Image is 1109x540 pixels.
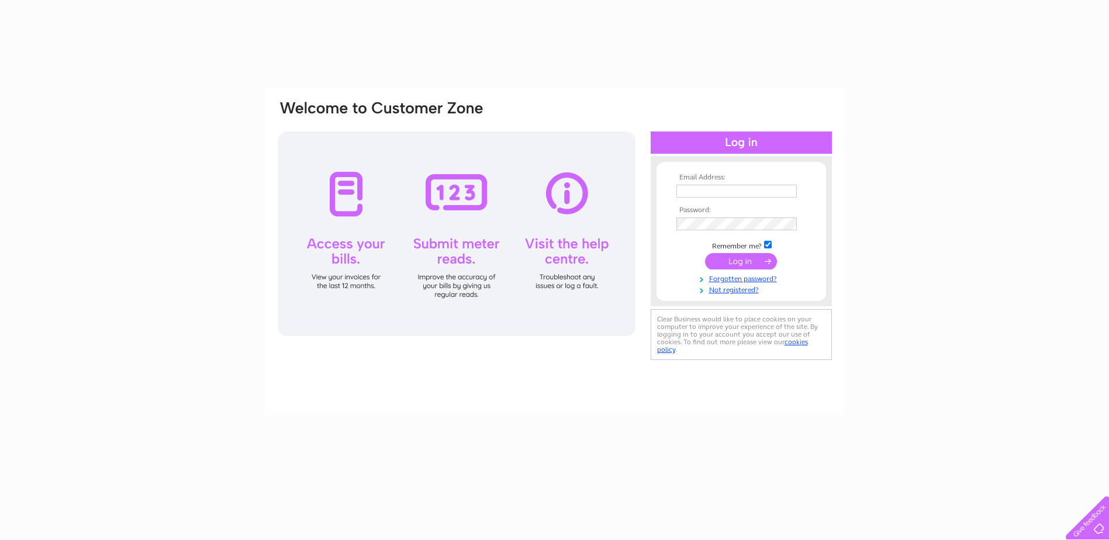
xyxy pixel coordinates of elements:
[676,272,809,283] a: Forgotten password?
[673,239,809,251] td: Remember me?
[676,283,809,295] a: Not registered?
[705,253,777,269] input: Submit
[657,338,808,354] a: cookies policy
[673,174,809,182] th: Email Address:
[673,206,809,214] th: Password:
[651,309,832,360] div: Clear Business would like to place cookies on your computer to improve your experience of the sit...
